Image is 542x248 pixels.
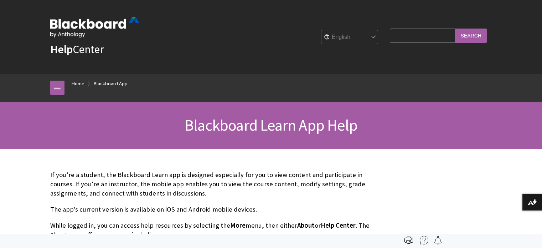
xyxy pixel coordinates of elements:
[50,17,139,37] img: Blackboard by Anthology
[50,221,387,239] p: While logged in, you can access help resources by selecting the menu, then either or . The About ...
[455,29,487,42] input: Search
[230,221,246,229] span: More
[297,221,315,229] span: About
[50,42,73,56] strong: Help
[72,79,84,88] a: Home
[434,236,442,244] img: Follow this page
[321,221,356,229] span: Help Center
[50,205,387,214] p: The app's current version is available on iOS and Android mobile devices.
[50,42,104,56] a: HelpCenter
[94,79,128,88] a: Blackboard App
[50,170,387,198] p: If you’re a student, the Blackboard Learn app is designed especially for you to view content and ...
[185,115,357,135] span: Blackboard Learn App Help
[321,30,378,45] select: Site Language Selector
[404,236,413,244] img: Print
[420,236,428,244] img: More help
